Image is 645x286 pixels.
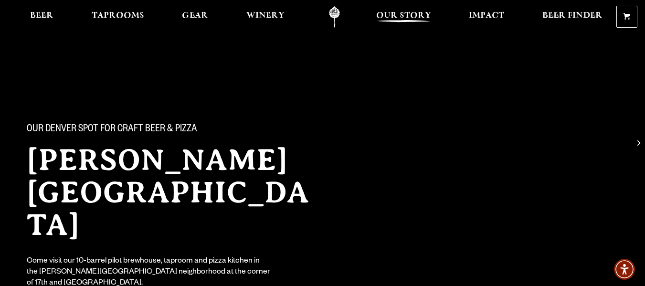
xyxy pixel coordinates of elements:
span: Our Denver spot for craft beer & pizza [27,124,197,136]
a: Beer Finder [536,6,609,28]
span: Beer Finder [542,12,603,20]
a: Taprooms [85,6,150,28]
h2: [PERSON_NAME][GEOGRAPHIC_DATA] [27,144,325,241]
span: Beer [30,12,53,20]
a: Impact [463,6,510,28]
a: Our Story [370,6,437,28]
span: Gear [182,12,208,20]
span: Taprooms [92,12,144,20]
span: Impact [469,12,504,20]
a: Beer [24,6,60,28]
a: Winery [240,6,291,28]
span: Winery [246,12,285,20]
div: Accessibility Menu [614,259,635,280]
a: Gear [176,6,214,28]
a: Odell Home [317,6,352,28]
span: Our Story [376,12,431,20]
